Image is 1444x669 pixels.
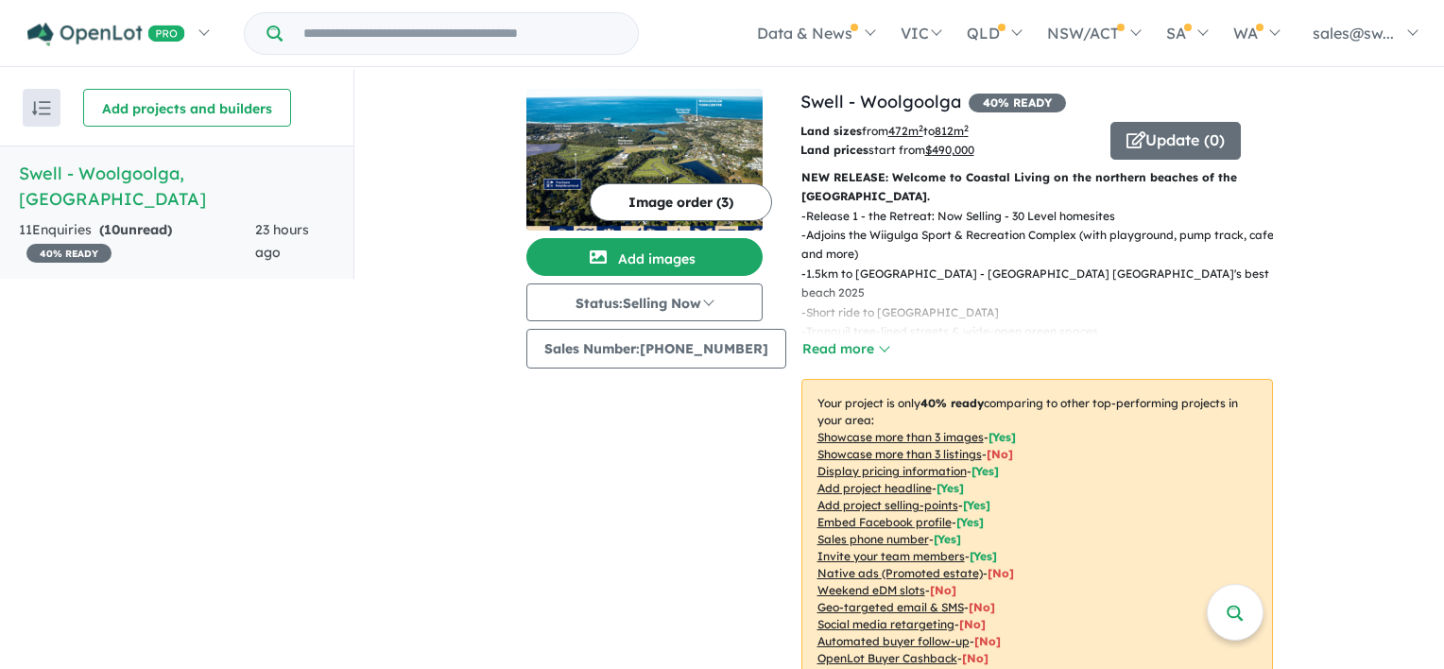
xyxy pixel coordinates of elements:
[99,221,172,238] strong: ( unread)
[930,583,956,597] span: [No]
[817,583,925,597] u: Weekend eDM slots
[19,219,255,265] div: 11 Enquir ies
[919,123,923,133] sup: 2
[817,600,964,614] u: Geo-targeted email & SMS
[817,566,983,580] u: Native ads (Promoted estate)
[920,396,984,410] b: 40 % ready
[817,498,958,512] u: Add project selling-points
[817,549,965,563] u: Invite your team members
[974,634,1001,648] span: [No]
[817,481,932,495] u: Add project headline
[1313,24,1394,43] span: sales@sw...
[956,515,984,529] span: [ Yes ]
[19,161,335,212] h5: Swell - Woolgoolga , [GEOGRAPHIC_DATA]
[817,515,952,529] u: Embed Facebook profile
[971,464,999,478] span: [ Yes ]
[27,23,185,46] img: Openlot PRO Logo White
[817,617,954,631] u: Social media retargeting
[817,634,970,648] u: Automated buyer follow-up
[817,651,957,665] u: OpenLot Buyer Cashback
[934,532,961,546] span: [ Yes ]
[255,221,309,261] span: 23 hours ago
[988,566,1014,580] span: [No]
[923,124,969,138] span: to
[801,168,1273,207] p: NEW RELEASE: Welcome to Coastal Living on the northern beaches of the [GEOGRAPHIC_DATA].
[962,651,988,665] span: [No]
[969,94,1066,112] span: 40 % READY
[988,430,1016,444] span: [ Yes ]
[964,123,969,133] sup: 2
[32,101,51,115] img: sort.svg
[801,303,1288,322] p: - Short ride to [GEOGRAPHIC_DATA]
[987,447,1013,461] span: [ No ]
[83,89,291,127] button: Add projects and builders
[104,221,120,238] span: 10
[888,124,923,138] u: 472 m
[801,322,1288,341] p: - Tranquil tree-lined streets & wide-open green spaces
[26,244,112,263] span: 40 % READY
[959,617,986,631] span: [No]
[801,338,890,360] button: Read more
[526,89,763,231] img: Swell - Woolgoolga
[286,13,634,54] input: Try estate name, suburb, builder or developer
[969,600,995,614] span: [No]
[800,91,961,112] a: Swell - Woolgoolga
[937,481,964,495] span: [ Yes ]
[801,265,1288,303] p: - 1.5km to [GEOGRAPHIC_DATA] - [GEOGRAPHIC_DATA] [GEOGRAPHIC_DATA]'s best beach 2025
[817,532,929,546] u: Sales phone number
[800,124,862,138] b: Land sizes
[526,283,763,321] button: Status:Selling Now
[800,122,1096,141] p: from
[935,124,969,138] u: 812 m
[590,183,772,221] button: Image order (3)
[526,329,786,369] button: Sales Number:[PHONE_NUMBER]
[925,143,974,157] u: $ 490,000
[1110,122,1241,160] button: Update (0)
[817,430,984,444] u: Showcase more than 3 images
[526,238,763,276] button: Add images
[970,549,997,563] span: [ Yes ]
[800,143,868,157] b: Land prices
[963,498,990,512] span: [ Yes ]
[801,207,1288,226] p: - Release 1 - the Retreat: Now Selling - 30 Level homesites
[817,464,967,478] u: Display pricing information
[800,141,1096,160] p: start from
[817,447,982,461] u: Showcase more than 3 listings
[801,226,1288,265] p: - Adjoins the Wiigulga Sport & Recreation Complex (with playground, pump track, cafe and more)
